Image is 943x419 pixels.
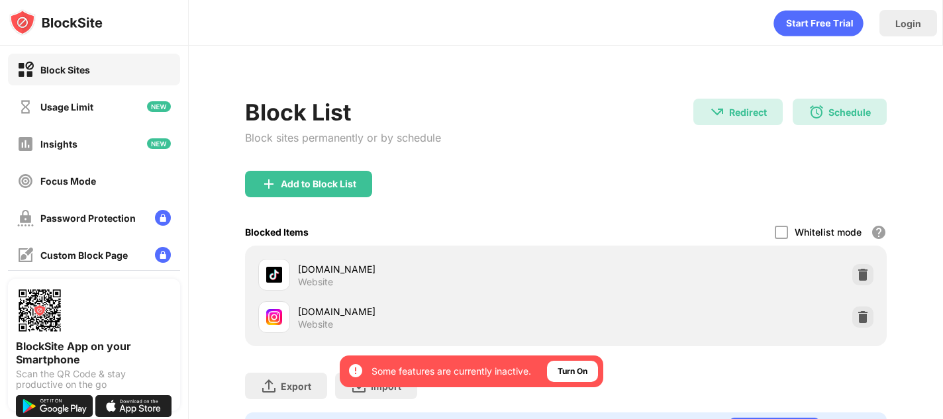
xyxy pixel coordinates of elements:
img: insights-off.svg [17,136,34,152]
img: customize-block-page-off.svg [17,247,34,263]
img: favicons [266,267,282,283]
div: Schedule [828,107,871,118]
img: lock-menu.svg [155,210,171,226]
img: new-icon.svg [147,101,171,112]
img: new-icon.svg [147,138,171,149]
img: password-protection-off.svg [17,210,34,226]
div: Whitelist mode [795,226,862,238]
div: Usage Limit [40,101,93,113]
div: Blocked Items [245,226,309,238]
div: Redirect [729,107,767,118]
div: Export [281,381,311,392]
div: Turn On [558,365,587,378]
img: logo-blocksite.svg [9,9,103,36]
div: Custom Block Page [40,250,128,261]
div: Block Sites [40,64,90,75]
img: focus-off.svg [17,173,34,189]
div: animation [773,10,864,36]
img: error-circle-white.svg [348,363,364,379]
img: get-it-on-google-play.svg [16,395,93,417]
img: options-page-qr-code.png [16,287,64,334]
div: [DOMAIN_NAME] [298,304,566,318]
img: download-on-the-app-store.svg [95,395,172,417]
div: Add to Block List [281,179,356,189]
div: [DOMAIN_NAME] [298,262,566,276]
div: Block sites permanently or by schedule [245,131,441,144]
div: Scan the QR Code & stay productive on the go [16,369,172,390]
img: block-on.svg [17,62,34,78]
div: Block List [245,99,441,126]
div: Insights [40,138,77,150]
div: BlockSite App on your Smartphone [16,340,172,366]
div: Focus Mode [40,175,96,187]
div: Some features are currently inactive. [372,365,531,378]
img: favicons [266,309,282,325]
img: lock-menu.svg [155,247,171,263]
div: Website [298,318,333,330]
img: time-usage-off.svg [17,99,34,115]
div: Password Protection [40,212,136,224]
div: Login [895,18,921,29]
div: Website [298,276,333,288]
